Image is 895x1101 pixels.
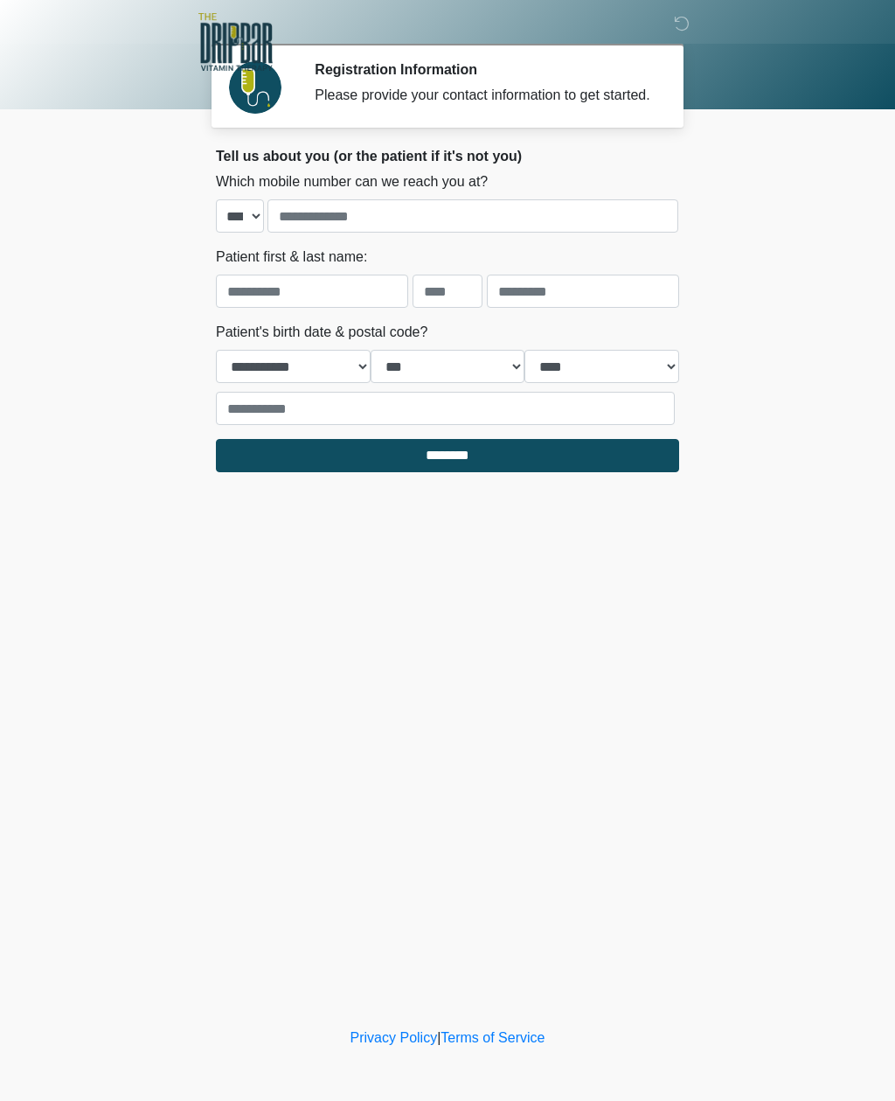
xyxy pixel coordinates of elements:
[216,247,367,268] label: Patient first & last name:
[441,1030,545,1045] a: Terms of Service
[437,1030,441,1045] a: |
[350,1030,438,1045] a: Privacy Policy
[198,13,273,71] img: The DRIPBaR - Alamo Ranch SATX Logo
[315,85,653,106] div: Please provide your contact information to get started.
[216,171,488,192] label: Which mobile number can we reach you at?
[216,148,679,164] h2: Tell us about you (or the patient if it's not you)
[229,61,281,114] img: Agent Avatar
[216,322,427,343] label: Patient's birth date & postal code?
